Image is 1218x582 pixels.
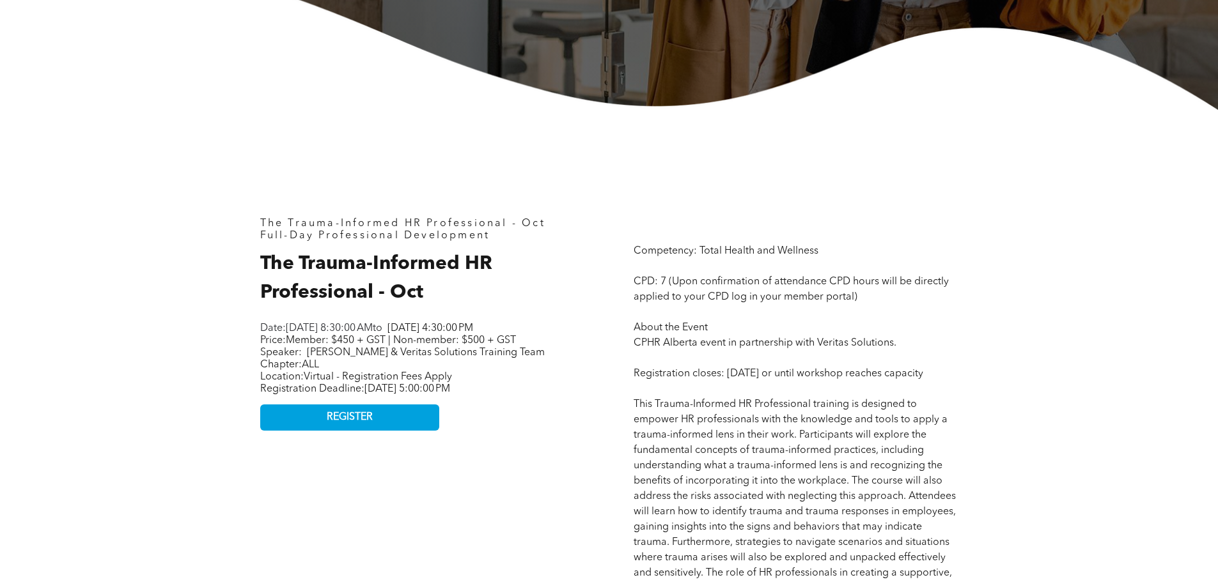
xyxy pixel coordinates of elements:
span: [DATE] 5:00:00 PM [364,384,450,394]
span: Date: to [260,323,382,333]
span: [DATE] 8:30:00 AM [286,323,373,333]
span: Speaker: [260,348,302,358]
span: Location: Registration Deadline: [260,372,452,394]
span: ALL [302,360,319,370]
span: Full-Day Professional Development [260,231,490,241]
span: Member: $450 + GST | Non-member: $500 + GST [286,335,516,346]
a: REGISTER [260,404,439,431]
span: The Trauma-Informed HR Professional - Oct [260,254,492,302]
span: Chapter: [260,360,319,370]
span: [PERSON_NAME] & Veritas Solutions Training Team [307,348,545,358]
span: Price: [260,335,516,346]
span: REGISTER [327,411,373,424]
span: [DATE] 4:30:00 PM [387,323,473,333]
span: Virtual - Registration Fees Apply [304,372,452,382]
span: The Trauma-Informed HR Professional - Oct [260,218,545,229]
